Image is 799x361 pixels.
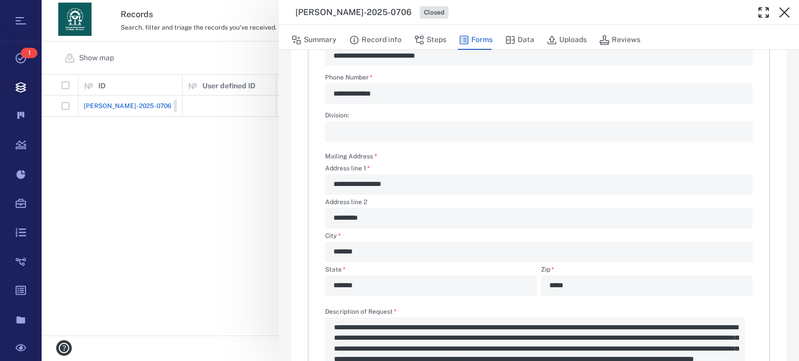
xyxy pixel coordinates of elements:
span: Help [23,7,45,17]
label: Phone Number [325,74,753,83]
button: Toggle Fullscreen [753,2,774,23]
h3: [PERSON_NAME]-2025-0706 [295,6,411,19]
button: Reviews [599,30,640,50]
button: Summary [291,30,337,50]
div: Phone Number [325,83,753,104]
button: Data [505,30,534,50]
button: Forms [459,30,493,50]
span: 1 [21,48,37,58]
span: required [375,153,377,160]
label: Description of Request [325,309,753,317]
label: Address line 2 [325,199,753,208]
label: Zip [541,266,753,275]
button: Uploads [547,30,587,50]
button: Steps [414,30,446,50]
button: Close [774,2,795,23]
label: State [325,266,537,275]
div: Email Address [325,45,753,66]
div: Division: [325,121,753,142]
label: Mailing Address [325,152,377,161]
span: Closed [422,8,446,17]
label: Division: [325,112,753,121]
label: City [325,233,753,242]
label: Address line 1 [325,165,753,174]
button: Record info [349,30,402,50]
